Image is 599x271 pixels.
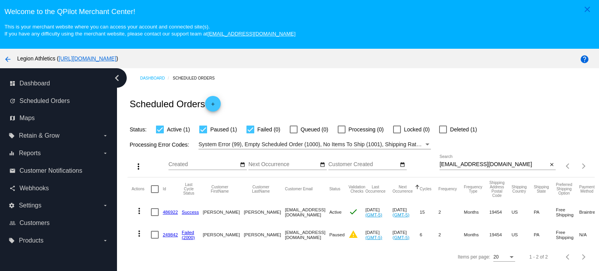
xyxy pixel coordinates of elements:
[393,223,420,246] mat-cell: [DATE]
[560,249,576,265] button: Previous page
[349,230,358,239] mat-icon: warning
[9,77,108,90] a: dashboard Dashboard
[9,95,108,107] a: update Scheduled Orders
[198,140,431,149] mat-select: Filter by Processing Error Codes
[320,162,325,168] mat-icon: date_range
[458,254,490,260] div: Items per page:
[420,187,431,191] button: Change sorting for Cycles
[548,161,556,169] button: Clear
[438,187,457,191] button: Change sorting for Frequency
[19,237,43,244] span: Products
[182,209,199,214] a: Success
[529,254,548,260] div: 1 - 2 of 2
[583,5,592,14] mat-icon: close
[3,55,12,64] mat-icon: arrow_back
[489,201,512,223] mat-cell: 19454
[534,223,556,246] mat-cell: PA
[9,133,15,139] i: local_offer
[365,185,386,193] button: Change sorting for LastOccurrenceUtc
[9,150,15,156] i: equalizer
[59,55,117,62] a: [URL][DOMAIN_NAME]
[576,249,592,265] button: Next page
[19,97,70,105] span: Scheduled Orders
[365,223,393,246] mat-cell: [DATE]
[244,185,278,193] button: Change sorting for CustomerLastName
[534,201,556,223] mat-cell: PA
[400,162,405,168] mat-icon: date_range
[129,96,220,112] h2: Scheduled Orders
[4,7,594,16] h3: Welcome to the QPilot Merchant Center!
[134,162,143,171] mat-icon: more_vert
[257,125,280,134] span: Failed (0)
[9,98,16,104] i: update
[9,112,108,124] a: map Maps
[512,223,534,246] mat-cell: US
[9,220,16,226] i: people_outline
[393,235,409,240] a: (GMT-5)
[203,201,244,223] mat-cell: [PERSON_NAME]
[420,223,438,246] mat-cell: 6
[450,125,477,134] span: Deleted (1)
[19,167,82,174] span: Customer Notifications
[349,125,384,134] span: Processing (0)
[440,161,548,168] input: Search
[173,72,222,84] a: Scheduled Orders
[19,132,59,139] span: Retain & Grow
[207,31,296,37] a: [EMAIL_ADDRESS][DOMAIN_NAME]
[244,201,285,223] mat-cell: [PERSON_NAME]
[393,212,409,217] a: (GMT-5)
[19,80,50,87] span: Dashboard
[438,201,464,223] mat-cell: 2
[556,182,572,195] button: Change sorting for PreferredShippingOption
[329,232,344,237] span: Paused
[464,201,489,223] mat-cell: Months
[556,223,580,246] mat-cell: Free Shipping
[9,237,15,244] i: local_offer
[329,209,342,214] span: Active
[102,237,108,244] i: arrow_drop_down
[182,230,194,235] a: Failed
[393,185,413,193] button: Change sorting for NextOccurrenceUtc
[493,254,498,260] span: 20
[579,185,594,193] button: Change sorting for PaymentMethod.Type
[140,72,173,84] a: Dashboard
[9,185,16,191] i: share
[244,223,285,246] mat-cell: [PERSON_NAME]
[420,201,438,223] mat-cell: 15
[102,150,108,156] i: arrow_drop_down
[549,162,555,168] mat-icon: close
[167,125,190,134] span: Active (1)
[301,125,328,134] span: Queued (0)
[464,185,482,193] button: Change sorting for FrequencyType
[102,202,108,209] i: arrow_drop_down
[404,125,430,134] span: Locked (0)
[9,168,16,174] i: email
[9,165,108,177] a: email Customer Notifications
[512,185,527,193] button: Change sorting for ShippingCountry
[19,150,41,157] span: Reports
[9,217,108,229] a: people_outline Customers
[9,202,15,209] i: settings
[17,55,118,62] span: Legion Athletics ( )
[9,182,108,195] a: share Webhooks
[489,223,512,246] mat-cell: 19454
[349,207,358,216] mat-icon: check
[163,232,178,237] a: 249842
[168,161,239,168] input: Created
[464,223,489,246] mat-cell: Months
[285,223,330,246] mat-cell: [EMAIL_ADDRESS][DOMAIN_NAME]
[349,177,365,201] mat-header-cell: Validation Checks
[534,185,549,193] button: Change sorting for ShippingState
[182,182,196,195] button: Change sorting for LastProcessingCycleId
[240,162,245,168] mat-icon: date_range
[576,158,592,174] button: Next page
[129,142,189,148] span: Processing Error Codes:
[512,201,534,223] mat-cell: US
[19,115,35,122] span: Maps
[129,126,147,133] span: Status:
[489,181,505,198] button: Change sorting for ShippingPostcode
[208,101,218,111] mat-icon: add
[493,255,515,260] mat-select: Items per page:
[163,187,166,191] button: Change sorting for Id
[19,202,41,209] span: Settings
